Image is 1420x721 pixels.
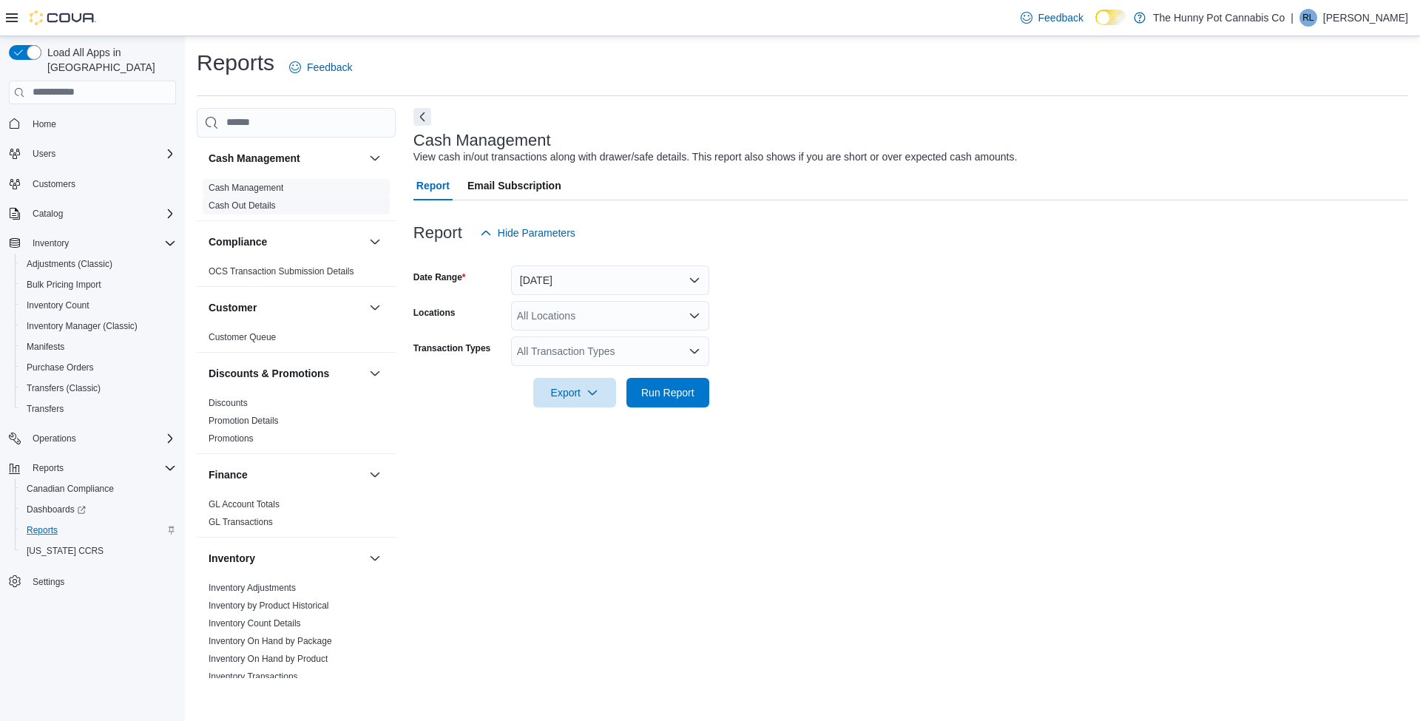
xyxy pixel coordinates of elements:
button: Catalog [27,205,69,223]
span: Inventory [27,234,176,252]
h3: Inventory [209,551,255,566]
p: | [1291,9,1294,27]
span: Inventory Transactions [209,671,298,683]
span: Bulk Pricing Import [27,279,101,291]
span: Settings [27,572,176,590]
button: Hide Parameters [474,218,581,248]
span: Washington CCRS [21,542,176,560]
button: Export [533,378,616,407]
span: Report [416,171,450,200]
span: Operations [33,433,76,444]
span: Adjustments (Classic) [27,258,112,270]
button: Transfers [15,399,182,419]
span: Transfers (Classic) [21,379,176,397]
div: Cash Management [197,179,396,220]
a: GL Account Totals [209,499,280,510]
div: Compliance [197,263,396,286]
button: Cash Management [209,151,363,166]
span: OCS Transaction Submission Details [209,265,354,277]
span: Hide Parameters [498,226,575,240]
a: Dashboards [15,499,182,520]
button: Home [3,113,182,135]
a: Transfers (Classic) [21,379,106,397]
button: Inventory [3,233,182,254]
label: Locations [413,307,456,319]
span: Catalog [33,208,63,220]
a: Inventory Count [21,297,95,314]
a: Cash Out Details [209,200,276,211]
a: Settings [27,573,70,591]
a: Home [27,115,62,133]
a: Bulk Pricing Import [21,276,107,294]
a: Cash Management [209,183,283,193]
a: Inventory On Hand by Package [209,636,332,646]
span: Discounts [209,397,248,409]
div: Discounts & Promotions [197,394,396,453]
button: Open list of options [689,310,700,322]
span: Transfers [27,403,64,415]
a: [US_STATE] CCRS [21,542,109,560]
span: Reports [27,459,176,477]
span: Inventory Manager (Classic) [27,320,138,332]
button: Compliance [366,233,384,251]
a: Adjustments (Classic) [21,255,118,273]
a: Promotion Details [209,416,279,426]
button: Operations [3,428,182,449]
span: Customer Queue [209,331,276,343]
a: Inventory Manager (Classic) [21,317,143,335]
div: Rikki Lynch [1299,9,1317,27]
a: Inventory On Hand by Product [209,654,328,664]
button: Discounts & Promotions [209,366,363,381]
span: Dark Mode [1095,25,1096,26]
h1: Reports [197,48,274,78]
label: Transaction Types [413,342,490,354]
button: Compliance [209,234,363,249]
button: Users [3,143,182,164]
div: Finance [197,495,396,537]
a: Dashboards [21,501,92,518]
h3: Discounts & Promotions [209,366,329,381]
h3: Compliance [209,234,267,249]
button: Customers [3,173,182,194]
button: Customer [209,300,363,315]
span: Operations [27,430,176,447]
div: Customer [197,328,396,352]
span: Dashboards [27,504,86,515]
span: Purchase Orders [21,359,176,376]
span: GL Account Totals [209,498,280,510]
span: Adjustments (Classic) [21,255,176,273]
h3: Finance [209,467,248,482]
img: Cova [30,10,96,25]
span: GL Transactions [209,516,273,528]
span: Inventory Manager (Classic) [21,317,176,335]
button: Finance [366,466,384,484]
span: Customers [33,178,75,190]
a: Customer Queue [209,332,276,342]
span: Run Report [641,385,694,400]
span: [US_STATE] CCRS [27,545,104,557]
a: Promotions [209,433,254,444]
a: Canadian Compliance [21,480,120,498]
span: Load All Apps in [GEOGRAPHIC_DATA] [41,45,176,75]
span: Manifests [27,341,64,353]
span: Customers [27,175,176,193]
a: Transfers [21,400,70,418]
button: Adjustments (Classic) [15,254,182,274]
a: Reports [21,521,64,539]
span: Inventory Adjustments [209,582,296,594]
div: View cash in/out transactions along with drawer/safe details. This report also shows if you are s... [413,149,1018,165]
button: Inventory Count [15,295,182,316]
button: Inventory [209,551,363,566]
button: Operations [27,430,82,447]
a: OCS Transaction Submission Details [209,266,354,277]
h3: Report [413,224,462,242]
span: Inventory On Hand by Product [209,653,328,665]
a: Purchase Orders [21,359,100,376]
a: Discounts [209,398,248,408]
button: Open list of options [689,345,700,357]
button: [US_STATE] CCRS [15,541,182,561]
button: Purchase Orders [15,357,182,378]
span: RL [1302,9,1313,27]
button: Settings [3,570,182,592]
